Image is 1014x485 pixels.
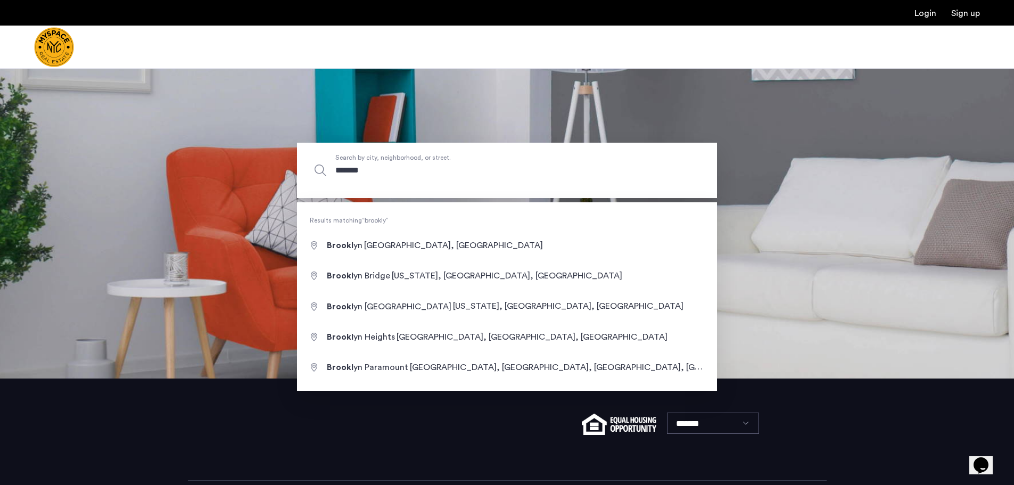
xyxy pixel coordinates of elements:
span: [US_STATE], [GEOGRAPHIC_DATA], [GEOGRAPHIC_DATA] [453,302,683,311]
input: Apartment Search [297,143,717,198]
span: [GEOGRAPHIC_DATA], [GEOGRAPHIC_DATA], [GEOGRAPHIC_DATA] [397,333,667,341]
img: logo [34,27,74,67]
span: [GEOGRAPHIC_DATA], [GEOGRAPHIC_DATA], [GEOGRAPHIC_DATA], [GEOGRAPHIC_DATA] [410,363,773,372]
span: Brookl [327,333,353,341]
span: Results matching [297,215,717,226]
iframe: chat widget [969,442,1003,474]
select: Language select [667,413,759,434]
span: Brookl [327,302,353,311]
a: Registration [951,9,980,18]
span: [US_STATE], [GEOGRAPHIC_DATA], [GEOGRAPHIC_DATA] [392,272,622,280]
a: Login [914,9,936,18]
span: Brookl [327,363,353,372]
img: equal-housing.png [582,414,656,435]
span: yn Paramount [327,363,410,372]
span: Brookl [327,241,353,250]
span: yn Heights [327,333,397,341]
span: Search by city, neighborhood, or street. [335,152,629,162]
a: Cazamio Logo [34,27,74,67]
span: yn [327,241,364,250]
span: yn [GEOGRAPHIC_DATA] [327,302,453,311]
q: brookly [362,217,389,224]
span: Brookl [327,272,353,280]
span: [GEOGRAPHIC_DATA], [GEOGRAPHIC_DATA] [364,241,543,250]
span: yn Bridge [327,272,392,280]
